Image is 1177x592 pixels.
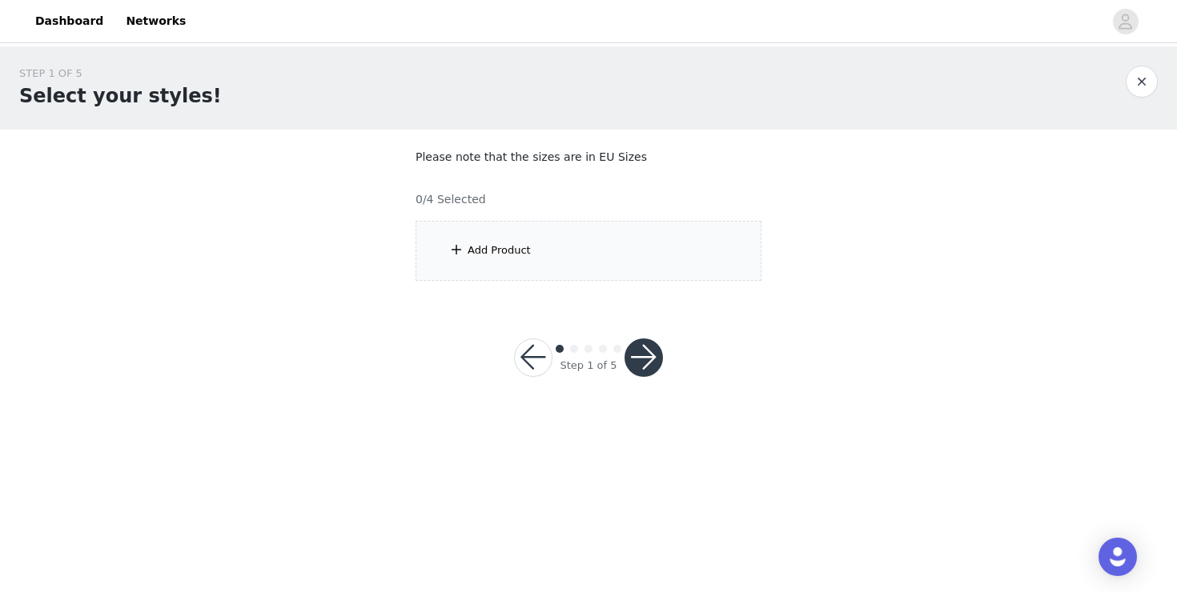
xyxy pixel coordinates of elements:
div: Add Product [468,242,531,258]
h4: 0/4 Selected [416,191,486,208]
h1: Select your styles! [19,82,222,110]
div: STEP 1 OF 5 [19,66,222,82]
a: Dashboard [26,3,113,39]
div: avatar [1118,9,1133,34]
p: Please note that the sizes are in EU Sizes [416,149,761,166]
div: Open Intercom Messenger [1099,538,1137,576]
a: Networks [116,3,195,39]
div: Step 1 of 5 [560,358,617,374]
